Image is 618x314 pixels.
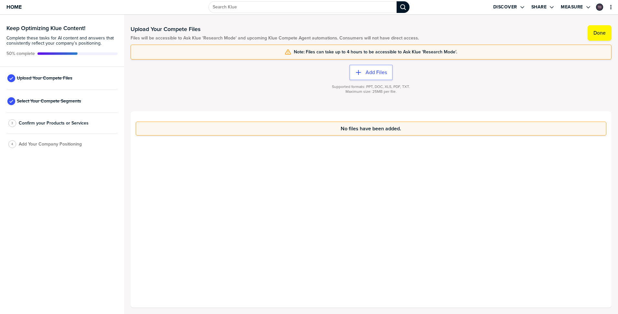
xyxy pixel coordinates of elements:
[366,69,387,76] label: Add Files
[397,1,410,13] div: Search Klue
[596,4,603,11] div: Thomas Daglis
[6,4,22,10] span: Home
[595,3,604,11] a: Edit Profile
[531,4,547,10] label: Share
[332,84,410,89] span: Supported formats: PPT, DOC, XLS, PDF, TXT.
[561,4,583,10] label: Measure
[11,121,13,125] span: 3
[294,49,457,55] span: Note: Files can take up to 4 hours to be accessible to Ask Klue 'Research Mode'.
[349,65,393,80] button: Add Files
[17,99,81,104] span: Select Your Compete Segments
[341,126,401,131] span: No files have been added.
[597,4,602,10] img: 62ddb19a58e89d0ca48d1e7b41a9574f-sml.png
[6,51,35,56] span: Active
[19,121,89,126] span: Confirm your Products or Services
[131,25,419,33] h1: Upload Your Compete Files
[208,1,396,13] input: Search Klue
[593,30,606,36] label: Done
[346,89,397,94] span: Maximum size: 25MB per file.
[11,142,13,146] span: 4
[19,142,82,147] span: Add Your Company Positioning
[588,25,612,41] button: Done
[493,4,517,10] label: Discover
[17,76,72,81] span: Upload Your Compete Files
[6,36,118,46] span: Complete these tasks for AI content and answers that consistently reflect your company’s position...
[131,36,419,41] span: Files will be accessible to Ask Klue 'Research Mode' and upcoming Klue Compete Agent automations....
[6,25,118,31] h3: Keep Optimizing Klue Content!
